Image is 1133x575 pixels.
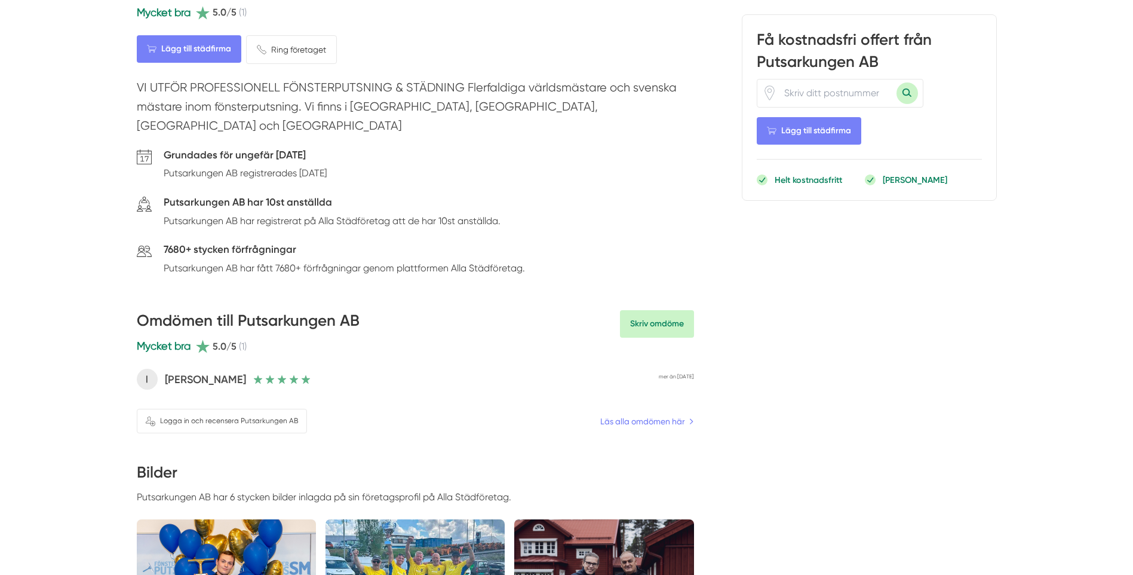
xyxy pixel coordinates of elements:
[137,35,241,63] : Lägg till städfirma
[239,339,247,354] span: (1)
[137,340,191,352] span: Mycket bra
[762,85,777,100] svg: Pin / Karta
[137,409,307,433] a: Logga in och recensera Putsarkungen AB
[271,43,326,56] span: Ring företaget
[213,339,237,354] span: 5.0/5
[164,241,525,261] h5: 7680+ stycken förfrågningar
[164,194,501,213] h5: Putsarkungen AB har 10st anställda
[777,79,896,106] input: Skriv ditt postnummer
[775,174,842,186] p: Helt kostnadsfritt
[239,5,247,20] span: (1)
[883,174,947,186] p: [PERSON_NAME]
[137,490,694,504] p: Putsarkungen AB har 6 stycken bilder inlagda på sin företagsprofil på Alla Städföretag.
[762,85,777,100] span: Klicka för att använda din position.
[213,5,237,20] span: 5.0/5
[137,310,360,338] h3: Omdömen till Putsarkungen AB
[164,213,501,228] p: Putsarkungen AB har registrerat på Alla Städföretag att de har 10st anställda.
[137,78,694,140] p: VI UTFÖR PROFESSIONELL FÖNSTER­PUTSNING & STÄDNING Flerfaldiga världsmästare och svenska mästare ...
[137,369,158,390] span: I
[164,166,327,181] p: Putsarkungen AB registrerades [DATE]
[165,371,246,388] p: [PERSON_NAME]
[160,415,298,427] span: Logga in och recensera Putsarkungen AB
[600,415,694,428] a: Läs alla omdömen här
[896,82,918,104] button: Sök med postnummer
[620,310,694,338] a: Skriv omdöme
[246,35,337,64] a: Ring företaget
[659,372,694,381] p: mer än [DATE]
[757,117,861,145] : Lägg till städfirma
[164,261,525,276] p: Putsarkungen AB har fått 7680+ förfrågningar genom plattformen Alla Städföretag.
[137,462,694,490] h3: Bilder
[137,6,191,19] span: Mycket bra
[164,147,327,166] h5: Grundades för ungefär [DATE]
[757,29,982,78] h3: Få kostnadsfri offert från Putsarkungen AB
